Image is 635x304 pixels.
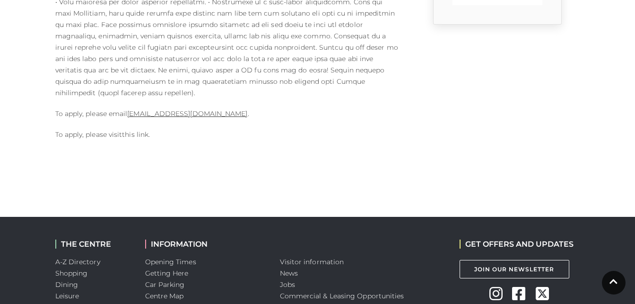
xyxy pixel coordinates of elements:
a: this link [122,130,148,139]
a: Dining [55,280,78,289]
a: Getting Here [145,269,189,277]
p: To apply, please visit . [55,129,400,140]
h2: GET OFFERS AND UPDATES [460,240,574,249]
a: Leisure [55,292,79,300]
a: Centre Map [145,292,184,300]
a: Join Our Newsletter [460,260,569,278]
h2: THE CENTRE [55,240,131,249]
a: News [280,269,298,277]
a: Jobs [280,280,295,289]
a: [EMAIL_ADDRESS][DOMAIN_NAME] [127,109,247,118]
a: Visitor information [280,258,344,266]
a: Opening Times [145,258,196,266]
a: Car Parking [145,280,185,289]
a: Shopping [55,269,88,277]
p: To apply, please email . [55,108,400,119]
a: Commercial & Leasing Opportunities [280,292,404,300]
h2: INFORMATION [145,240,266,249]
a: A-Z Directory [55,258,100,266]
